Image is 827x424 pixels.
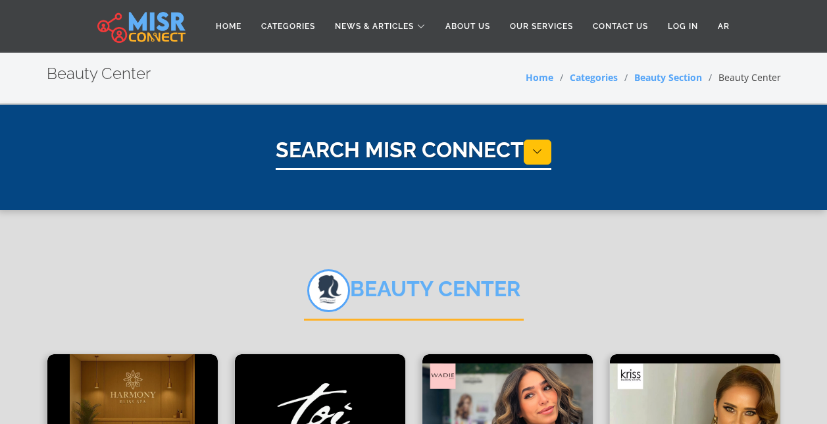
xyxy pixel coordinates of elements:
a: About Us [436,14,500,39]
img: main.misr_connect [97,10,186,43]
a: Log in [658,14,708,39]
span: News & Articles [335,20,414,32]
a: Home [526,71,553,84]
a: Categories [251,14,325,39]
a: Home [206,14,251,39]
a: Contact Us [583,14,658,39]
a: Our Services [500,14,583,39]
a: AR [708,14,739,39]
h1: Search Misr Connect [276,138,551,170]
a: Categories [570,71,618,84]
a: News & Articles [325,14,436,39]
li: Beauty Center [702,70,781,84]
img: 1NfiOl7TnM0RgUJH7SYL.png [307,269,350,312]
h2: Beauty Center [304,269,524,321]
h2: Beauty Center [47,65,151,84]
a: Beauty Section [634,71,702,84]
